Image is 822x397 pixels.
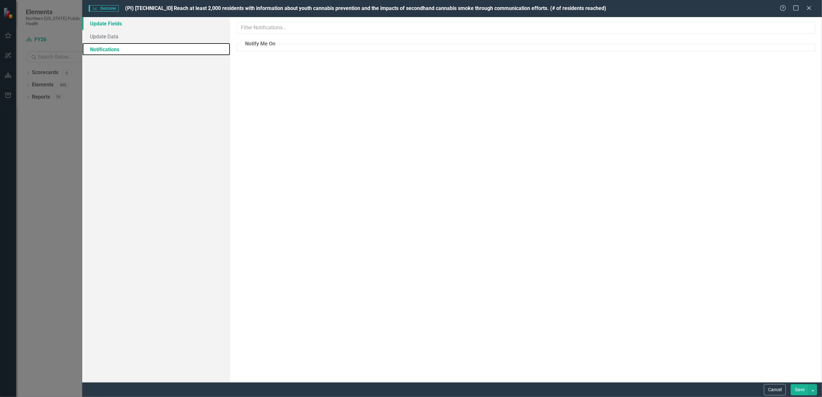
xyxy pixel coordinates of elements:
[82,30,230,43] a: Update Data
[237,22,816,34] input: Filter Notifications...
[125,5,606,11] span: (PI) [TECHNICAL_ID] Reach at least 2,000 residents with information about youth cannabis preventi...
[82,43,230,56] a: Notifications
[89,5,119,12] span: Outcome
[82,17,230,30] a: Update Fields
[764,384,786,395] button: Cancel
[791,384,809,395] button: Save
[242,40,279,48] legend: Notify Me On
